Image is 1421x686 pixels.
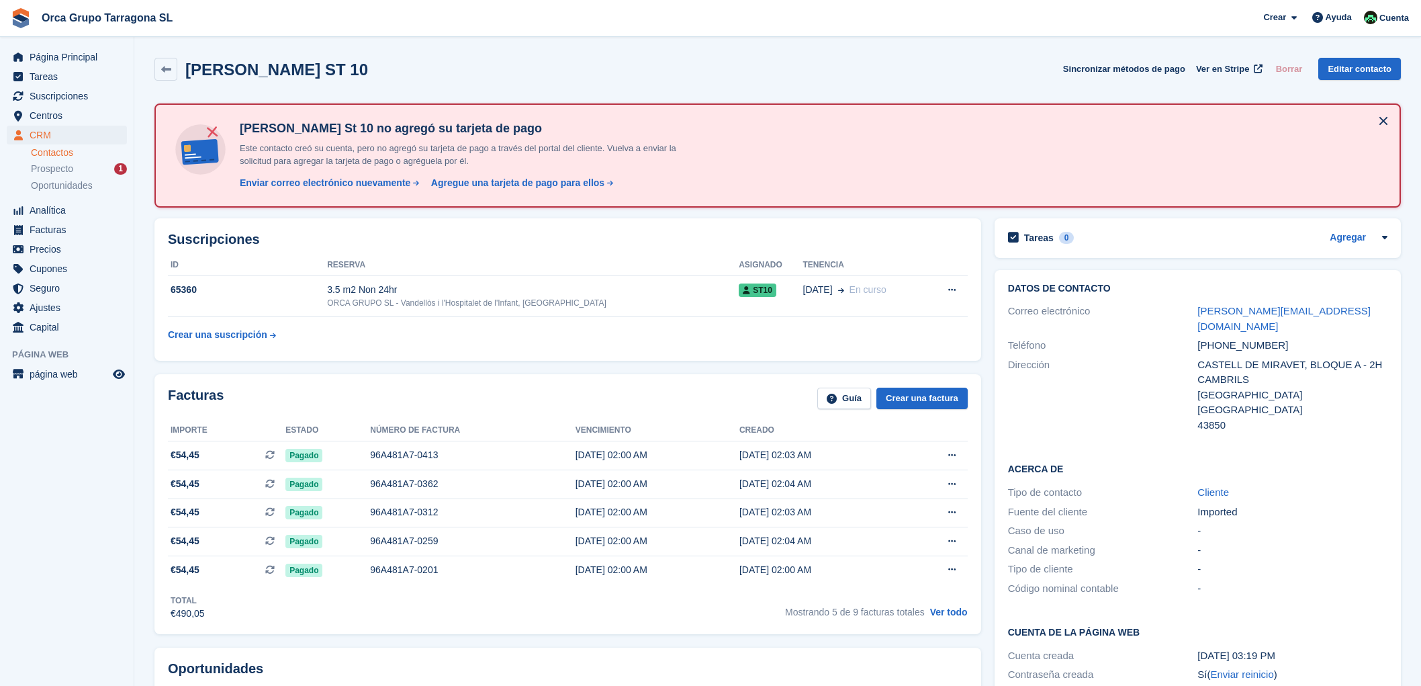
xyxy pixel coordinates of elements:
[234,142,704,168] p: Este contacto creó su cuenta, pero no agregó su tarjeta de pago a través del portal del cliente. ...
[1211,669,1274,680] a: Enviar reinicio
[171,505,199,519] span: €54,45
[930,607,968,617] a: Ver todo
[7,298,127,317] a: menu
[7,279,127,298] a: menu
[168,328,267,342] div: Crear una suscripción
[1197,581,1387,597] div: -
[285,564,322,577] span: Pagado
[172,121,229,178] img: no-card-linked-e7822e413c904bf8b177c4d89f31251c4716f9871600ec3ca5bfc59e148c83f4.svg
[1008,284,1387,294] h2: Datos de contacto
[12,348,134,361] span: Página web
[1271,58,1308,80] button: Borrar
[285,478,322,491] span: Pagado
[240,176,410,190] div: Enviar correo electrónico nuevamente
[30,126,110,144] span: CRM
[111,366,127,382] a: Vista previa de la tienda
[168,388,224,410] h2: Facturas
[1197,543,1387,558] div: -
[876,388,968,410] a: Crear una factura
[370,420,575,441] th: Número de factura
[576,534,739,548] div: [DATE] 02:00 AM
[1008,543,1198,558] div: Canal de marketing
[1197,523,1387,539] div: -
[30,279,110,298] span: Seguro
[30,48,110,67] span: Página Principal
[30,259,110,278] span: Cupones
[168,232,968,247] h2: Suscripciones
[1059,232,1074,244] div: 0
[285,420,370,441] th: Estado
[1008,485,1198,501] div: Tipo de contacto
[1197,505,1387,520] div: Imported
[1364,11,1377,24] img: Tania
[185,60,368,79] h2: [PERSON_NAME] ST 10
[1197,418,1387,433] div: 43850
[803,283,833,297] span: [DATE]
[285,535,322,548] span: Pagado
[7,365,127,384] a: menú
[7,126,127,144] a: menu
[739,505,903,519] div: [DATE] 02:03 AM
[850,284,886,295] span: En curso
[36,7,178,29] a: Orca Grupo Tarragona SL
[739,284,776,297] span: ST10
[11,8,31,28] img: stora-icon-8386f47178a22dfd0bd8f6a31ec36ba5ce8667c1dd55bd0f319d3a0aa187defe.svg
[1379,11,1409,25] span: Cuenta
[1008,338,1198,353] div: Teléfono
[431,176,604,190] div: Agregue una tarjeta de pago para ellos
[1008,581,1198,597] div: Código nominal contable
[7,318,127,337] a: menu
[7,67,127,86] a: menu
[576,505,739,519] div: [DATE] 02:00 AM
[30,106,110,125] span: Centros
[1197,648,1387,664] div: [DATE] 03:19 PM
[1197,667,1387,683] div: Sí
[1197,305,1371,332] a: [PERSON_NAME][EMAIL_ADDRESS][DOMAIN_NAME]
[30,87,110,105] span: Suscripciones
[739,563,903,577] div: [DATE] 02:00 AM
[1063,58,1185,80] button: Sincronizar métodos de pago
[576,420,739,441] th: Vencimiento
[1008,304,1198,334] div: Correo electrónico
[30,67,110,86] span: Tareas
[1008,462,1387,475] h2: Acerca de
[7,259,127,278] a: menu
[1008,562,1198,577] div: Tipo de cliente
[370,534,575,548] div: 96A481A7-0259
[1008,648,1198,664] div: Cuenta creada
[171,563,199,577] span: €54,45
[1197,338,1387,353] div: [PHONE_NUMBER]
[1196,62,1249,76] span: Ver en Stripe
[171,595,205,607] div: Total
[739,420,903,441] th: Creado
[370,448,575,462] div: 96A481A7-0413
[171,448,199,462] span: €54,45
[1318,58,1401,80] a: Editar contacto
[1008,625,1387,638] h2: Cuenta de la página web
[1197,402,1387,418] div: [GEOGRAPHIC_DATA]
[31,179,127,193] a: Oportunidades
[285,449,322,462] span: Pagado
[30,365,110,384] span: página web
[30,240,110,259] span: Precios
[1197,562,1387,577] div: -
[1008,357,1198,433] div: Dirección
[327,283,739,297] div: 3.5 m2 Non 24hr
[7,201,127,220] a: menu
[739,255,803,276] th: Asignado
[171,607,205,621] div: €490,05
[30,298,110,317] span: Ajustes
[327,297,739,309] div: ORCA GRUPO SL - Vandellòs i l'Hospitalet de l'Infant, [GEOGRAPHIC_DATA]
[370,477,575,491] div: 96A481A7-0362
[1024,232,1054,244] h2: Tareas
[31,163,73,175] span: Prospecto
[1197,486,1229,498] a: Cliente
[739,477,903,491] div: [DATE] 02:04 AM
[576,563,739,577] div: [DATE] 02:00 AM
[817,388,871,410] a: Guía
[1008,505,1198,520] div: Fuente del cliente
[234,121,704,136] h4: [PERSON_NAME] St 10 no agregó su tarjeta de pago
[1330,230,1366,246] a: Agregar
[7,106,127,125] a: menu
[168,420,285,441] th: Importe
